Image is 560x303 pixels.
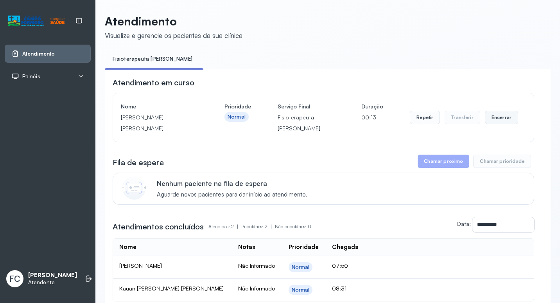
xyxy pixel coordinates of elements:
p: Atendidos: 2 [208,221,241,232]
div: Chegada [332,243,359,251]
p: [PERSON_NAME] [PERSON_NAME] [121,112,198,134]
button: Encerrar [485,111,518,124]
h3: Atendimento em curso [113,77,194,88]
h4: Serviço Final [278,101,335,112]
a: Atendimento [11,50,84,58]
h4: Duração [361,101,383,112]
span: Atendimento [22,50,55,57]
p: Prioritários: 2 [241,221,275,232]
span: Não Informado [238,285,275,292]
p: Fisioterapeuta [PERSON_NAME] [278,112,335,134]
p: Atendente [28,279,77,286]
button: Chamar próximo [418,155,469,168]
p: Atendimento [105,14,242,28]
h3: Atendimentos concluídos [113,221,204,232]
button: Transferir [445,111,480,124]
h4: Prioridade [224,101,251,112]
img: Imagem de CalloutCard [122,176,146,200]
span: 08:31 [332,285,346,292]
h3: Fila de espera [113,157,164,168]
h4: Nome [121,101,198,112]
button: Chamar prioridade [473,155,531,168]
div: Visualize e gerencie os pacientes da sua clínica [105,31,242,40]
span: | [271,224,272,229]
a: Fisioterapeuta [PERSON_NAME] [105,52,200,65]
div: Normal [292,264,310,271]
div: Nome [119,243,136,251]
span: Kauan [PERSON_NAME] [PERSON_NAME] [119,285,224,292]
div: Notas [238,243,255,251]
div: Normal [292,287,310,293]
p: Nenhum paciente na fila de espera [157,179,307,188]
button: Repetir [410,111,440,124]
span: | [237,224,238,229]
span: [PERSON_NAME] [119,262,162,269]
div: Normal [228,114,246,120]
span: Aguarde novos pacientes para dar início ao atendimento. [157,191,307,198]
div: Prioridade [289,243,319,251]
p: 00:13 [361,112,383,123]
span: Não Informado [238,262,275,269]
span: Painéis [22,73,40,80]
p: [PERSON_NAME] [28,272,77,279]
label: Data: [457,220,471,227]
img: Logotipo do estabelecimento [8,14,65,27]
span: 07:50 [332,262,348,269]
p: Não prioritários: 0 [275,221,311,232]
